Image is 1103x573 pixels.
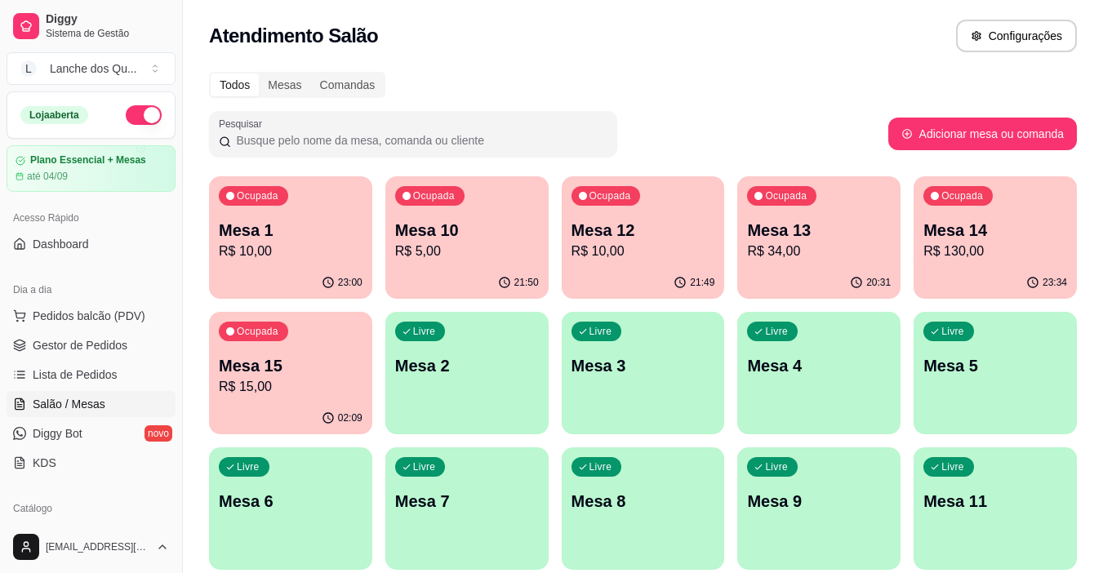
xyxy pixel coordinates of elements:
[7,495,176,522] div: Catálogo
[690,276,714,289] p: 21:49
[7,332,176,358] a: Gestor de Pedidos
[765,325,788,338] p: Livre
[50,60,137,77] div: Lanche dos Qu ...
[7,231,176,257] a: Dashboard
[7,527,176,566] button: [EMAIL_ADDRESS][DOMAIN_NAME]
[914,447,1077,570] button: LivreMesa 11
[7,7,176,46] a: DiggySistema de Gestão
[923,354,1067,377] p: Mesa 5
[7,277,176,303] div: Dia a dia
[237,325,278,338] p: Ocupada
[7,52,176,85] button: Select a team
[209,176,372,299] button: OcupadaMesa 1R$ 10,0023:00
[338,276,362,289] p: 23:00
[941,460,964,473] p: Livre
[7,145,176,192] a: Plano Essencial + Mesasaté 04/09
[7,391,176,417] a: Salão / Mesas
[7,362,176,388] a: Lista de Pedidos
[338,411,362,424] p: 02:09
[20,60,37,77] span: L
[20,106,88,124] div: Loja aberta
[514,276,539,289] p: 21:50
[209,312,372,434] button: OcupadaMesa 15R$ 15,0002:09
[395,490,539,513] p: Mesa 7
[219,219,362,242] p: Mesa 1
[237,460,260,473] p: Livre
[33,366,118,383] span: Lista de Pedidos
[765,189,807,202] p: Ocupada
[589,460,612,473] p: Livre
[209,447,372,570] button: LivreMesa 6
[737,176,901,299] button: OcupadaMesa 13R$ 34,0020:31
[956,20,1077,52] button: Configurações
[562,312,725,434] button: LivreMesa 3
[572,490,715,513] p: Mesa 8
[395,354,539,377] p: Mesa 2
[395,219,539,242] p: Mesa 10
[237,189,278,202] p: Ocupada
[7,205,176,231] div: Acesso Rápido
[209,23,378,49] h2: Atendimento Salão
[562,447,725,570] button: LivreMesa 8
[46,12,169,27] span: Diggy
[914,312,1077,434] button: LivreMesa 5
[30,154,146,167] article: Plano Essencial + Mesas
[589,189,631,202] p: Ocupada
[219,242,362,261] p: R$ 10,00
[765,460,788,473] p: Livre
[572,242,715,261] p: R$ 10,00
[126,105,162,125] button: Alterar Status
[33,337,127,353] span: Gestor de Pedidos
[219,490,362,513] p: Mesa 6
[572,219,715,242] p: Mesa 12
[747,219,891,242] p: Mesa 13
[33,236,89,252] span: Dashboard
[33,396,105,412] span: Salão / Mesas
[385,312,549,434] button: LivreMesa 2
[888,118,1077,150] button: Adicionar mesa ou comanda
[211,73,259,96] div: Todos
[413,325,436,338] p: Livre
[7,420,176,446] a: Diggy Botnovo
[747,490,891,513] p: Mesa 9
[413,460,436,473] p: Livre
[572,354,715,377] p: Mesa 3
[737,312,901,434] button: LivreMesa 4
[7,303,176,329] button: Pedidos balcão (PDV)
[33,425,82,442] span: Diggy Bot
[923,219,1067,242] p: Mesa 14
[46,540,149,553] span: [EMAIL_ADDRESS][DOMAIN_NAME]
[385,176,549,299] button: OcupadaMesa 10R$ 5,0021:50
[219,354,362,377] p: Mesa 15
[747,242,891,261] p: R$ 34,00
[914,176,1077,299] button: OcupadaMesa 14R$ 130,0023:34
[413,189,455,202] p: Ocupada
[46,27,169,40] span: Sistema de Gestão
[231,132,607,149] input: Pesquisar
[33,308,145,324] span: Pedidos balcão (PDV)
[7,450,176,476] a: KDS
[219,377,362,397] p: R$ 15,00
[589,325,612,338] p: Livre
[923,242,1067,261] p: R$ 130,00
[866,276,891,289] p: 20:31
[941,325,964,338] p: Livre
[747,354,891,377] p: Mesa 4
[385,447,549,570] button: LivreMesa 7
[33,455,56,471] span: KDS
[27,170,68,183] article: até 04/09
[737,447,901,570] button: LivreMesa 9
[259,73,310,96] div: Mesas
[1043,276,1067,289] p: 23:34
[562,176,725,299] button: OcupadaMesa 12R$ 10,0021:49
[923,490,1067,513] p: Mesa 11
[219,117,268,131] label: Pesquisar
[395,242,539,261] p: R$ 5,00
[311,73,385,96] div: Comandas
[941,189,983,202] p: Ocupada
